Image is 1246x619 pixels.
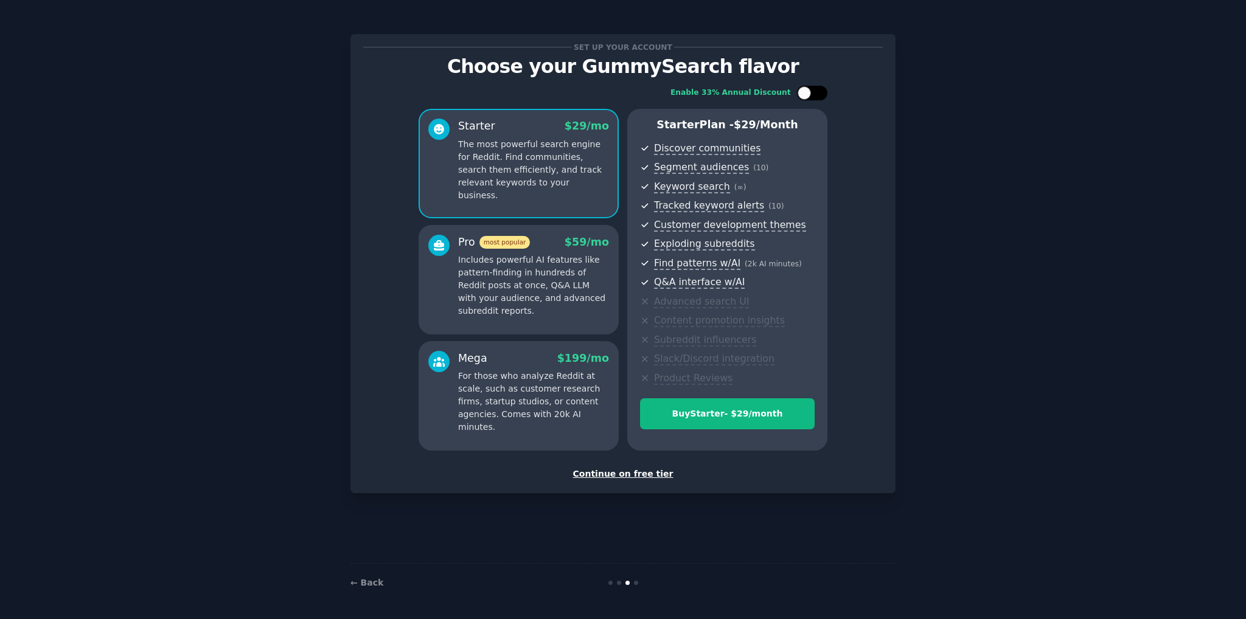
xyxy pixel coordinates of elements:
div: Mega [458,351,487,366]
span: Q&A interface w/AI [654,276,745,289]
span: $ 199 /mo [557,352,609,364]
span: Tracked keyword alerts [654,199,764,212]
p: Includes powerful AI features like pattern-finding in hundreds of Reddit posts at once, Q&A LLM w... [458,254,609,317]
span: $ 59 /mo [565,236,609,248]
p: Starter Plan - [640,117,815,133]
div: Starter [458,119,495,134]
span: most popular [479,236,531,249]
p: The most powerful search engine for Reddit. Find communities, search them efficiently, and track ... [458,138,609,202]
span: $ 29 /month [734,119,798,131]
p: For those who analyze Reddit at scale, such as customer research firms, startup studios, or conte... [458,370,609,434]
span: Set up your account [572,41,675,54]
p: Choose your GummySearch flavor [363,56,883,77]
span: Content promotion insights [654,314,785,327]
span: Product Reviews [654,372,733,385]
div: Enable 33% Annual Discount [670,88,791,99]
span: Find patterns w/AI [654,257,740,270]
span: Keyword search [654,181,730,193]
div: Pro [458,235,530,250]
span: Exploding subreddits [654,238,754,251]
span: Customer development themes [654,219,806,232]
span: $ 29 /mo [565,120,609,132]
span: Subreddit influencers [654,334,756,347]
span: Segment audiences [654,161,749,174]
span: ( 2k AI minutes ) [745,260,802,268]
span: ( 10 ) [753,164,768,172]
div: Continue on free tier [363,468,883,480]
span: Discover communities [654,142,760,155]
button: BuyStarter- $29/month [640,398,815,429]
span: ( ∞ ) [734,183,747,192]
span: Slack/Discord integration [654,353,774,365]
div: Buy Starter - $ 29 /month [641,407,814,420]
span: Advanced search UI [654,296,749,308]
a: ← Back [350,578,383,587]
span: ( 10 ) [768,202,784,210]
